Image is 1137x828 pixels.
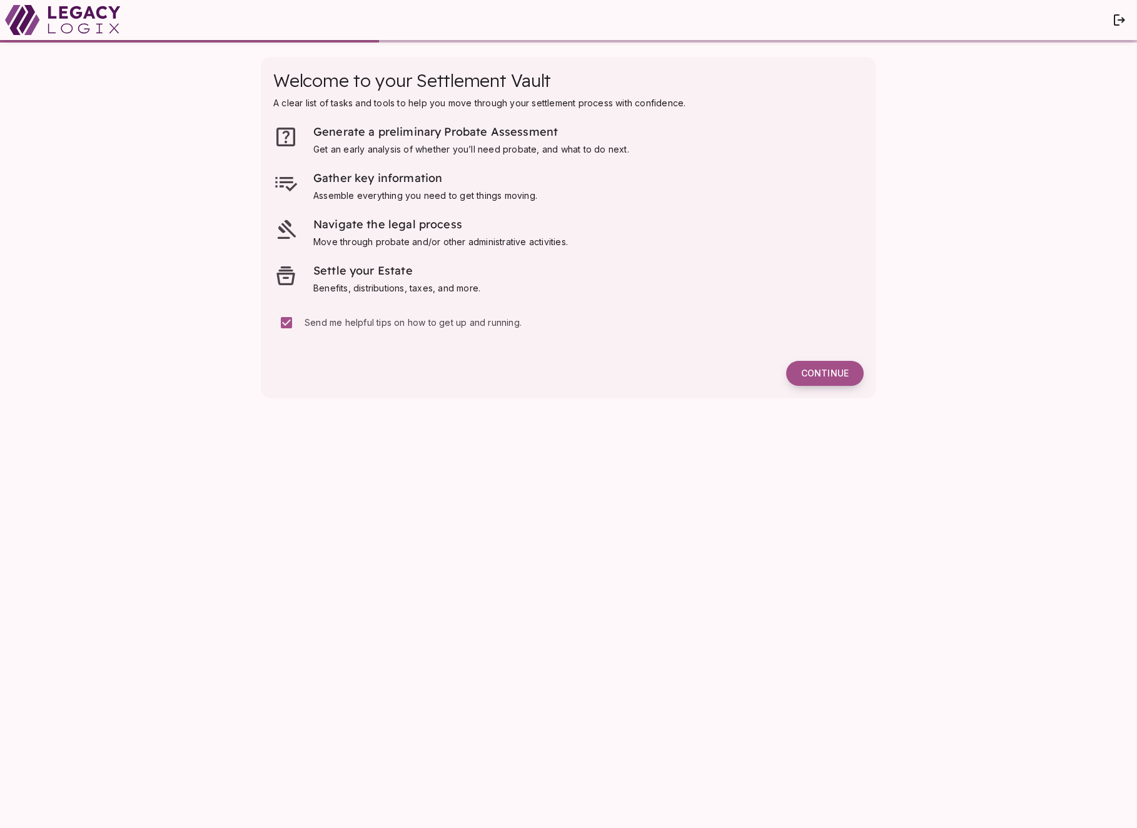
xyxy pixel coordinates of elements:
span: Get an early analysis of whether you’ll need probate, and what to do next. [313,144,629,154]
span: A clear list of tasks and tools to help you move through your settlement process with confidence. [273,98,685,108]
span: Continue [801,368,849,379]
button: Continue [786,361,864,386]
span: Benefits, distributions, taxes, and more. [313,283,480,293]
span: Navigate the legal process [313,217,462,231]
span: Move through probate and/or other administrative activities. [313,236,568,247]
span: Welcome to your Settlement Vault [273,69,551,91]
span: Settle your Estate [313,263,413,278]
span: Send me helpful tips on how to get up and running. [305,317,522,328]
span: Assemble everything you need to get things moving. [313,190,537,201]
span: Gather key information [313,171,442,185]
span: Generate a preliminary Probate Assessment [313,124,558,139]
